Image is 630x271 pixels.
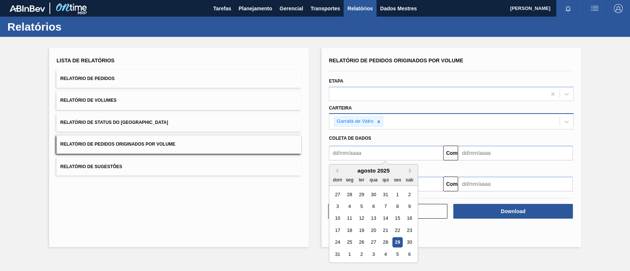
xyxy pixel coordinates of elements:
[556,3,580,14] button: Notificações
[392,249,402,259] div: Choose sexta-feira, 5 de setembro de 2025
[368,213,378,223] div: Choose quarta-feira, 13 de agosto de 2025
[404,213,414,223] div: Choose sábado, 16 de agosto de 2025
[328,204,447,219] button: Limpar
[333,201,342,211] div: Choose domingo, 3 de agosto de 2025
[368,237,378,247] div: Choose quarta-feira, 27 de agosto de 2025
[60,164,122,169] font: Relatório de Sugestões
[333,213,342,223] div: Choose domingo, 10 de agosto de 2025
[329,105,352,111] font: Carteira
[329,146,443,160] input: dd/mm/aaaa
[443,177,458,191] button: Comeu
[404,237,414,247] div: Choose sábado, 30 de agosto de 2025
[60,142,175,147] font: Relatório de Pedidos Originados por Volume
[381,175,390,185] div: qui
[56,135,301,153] button: Relatório de Pedidos Originados por Volume
[357,213,366,223] div: Choose terça-feira, 12 de agosto de 2025
[501,208,526,214] font: Download
[446,181,463,187] font: Comeu
[381,201,390,211] div: Choose quinta-feira, 7 de agosto de 2025
[56,157,301,176] button: Relatório de Sugestões
[7,21,62,33] font: Relatórios
[458,177,572,191] input: dd/mm/aaaa
[310,6,340,11] font: Transportes
[590,4,599,13] img: ações do usuário
[345,225,355,235] div: Choose segunda-feira, 18 de agosto de 2025
[60,76,114,81] font: Relatório de Pedidos
[345,213,355,223] div: Choose segunda-feira, 11 de agosto de 2025
[345,175,355,185] div: seg
[60,98,116,103] font: Relatório de Volumes
[380,6,417,11] font: Dados Mestres
[333,237,342,247] div: Choose domingo, 24 de agosto de 2025
[333,175,342,185] div: dom
[345,249,355,259] div: Choose segunda-feira, 1 de setembro de 2025
[357,190,366,199] div: Choose terça-feira, 29 de julho de 2025
[10,5,45,12] img: TNhmsLtSVTkK8tSr43FrP2fwEKptu5GPRR3wAAAABJRU5ErkJggg==
[381,225,390,235] div: Choose quinta-feira, 21 de agosto de 2025
[404,201,414,211] div: Choose sábado, 9 de agosto de 2025
[392,201,402,211] div: Choose sexta-feira, 8 de agosto de 2025
[614,4,623,13] img: Sair
[404,175,414,185] div: sab
[510,6,550,11] font: [PERSON_NAME]
[56,91,301,110] button: Relatório de Volumes
[331,188,415,260] div: month 2025-08
[368,190,378,199] div: Choose quarta-feira, 30 de julho de 2025
[404,249,414,259] div: Choose sábado, 6 de setembro de 2025
[392,225,402,235] div: Choose sexta-feira, 22 de agosto de 2025
[458,146,572,160] input: dd/mm/aaaa
[404,225,414,235] div: Choose sábado, 23 de agosto de 2025
[347,6,372,11] font: Relatórios
[392,213,402,223] div: Choose sexta-feira, 15 de agosto de 2025
[279,6,303,11] font: Gerencial
[368,201,378,211] div: Choose quarta-feira, 6 de agosto de 2025
[381,213,390,223] div: Choose quinta-feira, 14 de agosto de 2025
[404,190,414,199] div: Choose sábado, 2 de agosto de 2025
[329,167,418,174] div: agosto 2025
[357,201,366,211] div: Choose terça-feira, 5 de agosto de 2025
[333,249,342,259] div: Choose domingo, 31 de agosto de 2025
[381,190,390,199] div: Choose quinta-feira, 31 de julho de 2025
[334,117,375,126] div: Garrafa de Vidro
[392,190,402,199] div: Choose sexta-feira, 1 de agosto de 2025
[333,168,338,173] button: Previous Month
[392,175,402,185] div: sex
[329,79,343,84] font: Etapa
[329,136,371,141] font: Coleta de dados
[453,204,572,219] button: Download
[345,237,355,247] div: Choose segunda-feira, 25 de agosto de 2025
[56,70,301,88] button: Relatório de Pedidos
[368,249,378,259] div: Choose quarta-feira, 3 de setembro de 2025
[60,120,168,125] font: Relatório de Status do [GEOGRAPHIC_DATA]
[56,58,114,63] font: Lista de Relatórios
[381,249,390,259] div: Choose quinta-feira, 4 de setembro de 2025
[345,190,355,199] div: Choose segunda-feira, 28 de julho de 2025
[357,237,366,247] div: Choose terça-feira, 26 de agosto de 2025
[238,6,272,11] font: Planejamento
[357,249,366,259] div: Choose terça-feira, 2 de setembro de 2025
[381,237,390,247] div: Choose quinta-feira, 28 de agosto de 2025
[329,58,463,63] font: Relatório de Pedidos Originados por Volume
[333,225,342,235] div: Choose domingo, 17 de agosto de 2025
[409,168,414,173] button: Next Month
[443,146,458,160] button: Comeu
[392,237,402,247] div: Choose sexta-feira, 29 de agosto de 2025
[345,201,355,211] div: Choose segunda-feira, 4 de agosto de 2025
[213,6,231,11] font: Tarefas
[333,190,342,199] div: Choose domingo, 27 de julho de 2025
[56,114,301,132] button: Relatório de Status do [GEOGRAPHIC_DATA]
[357,225,366,235] div: Choose terça-feira, 19 de agosto de 2025
[357,175,366,185] div: ter
[368,175,378,185] div: qua
[446,150,463,156] font: Comeu
[368,225,378,235] div: Choose quarta-feira, 20 de agosto de 2025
